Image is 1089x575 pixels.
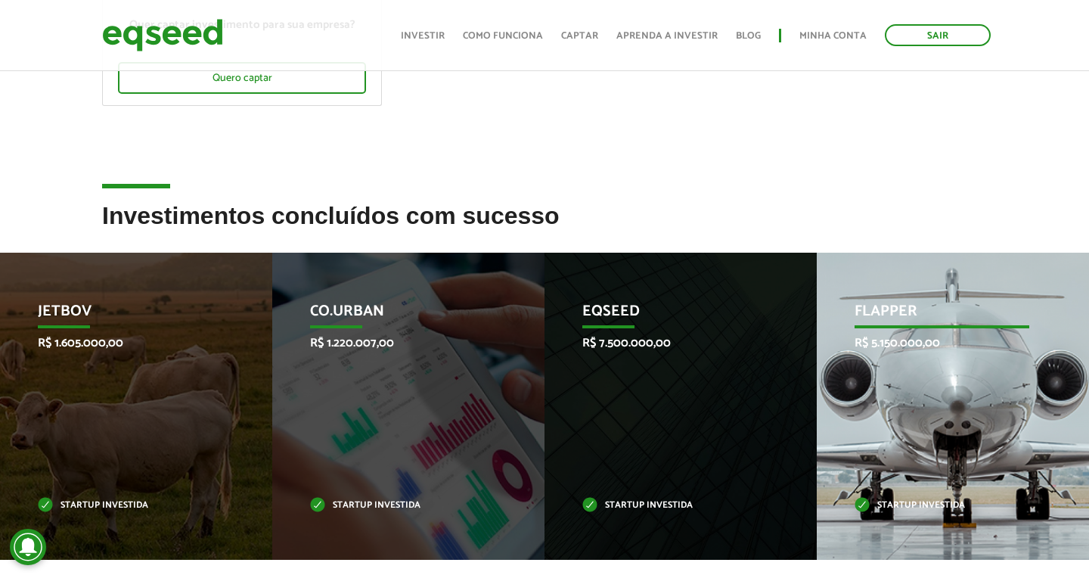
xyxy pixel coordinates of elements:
p: R$ 1.605.000,00 [38,336,213,350]
p: Co.Urban [310,303,485,328]
p: Startup investida [582,502,757,510]
p: R$ 1.220.007,00 [310,336,485,350]
a: Como funciona [463,31,543,41]
p: Startup investida [855,502,1029,510]
div: Quero captar [118,62,366,94]
p: EqSeed [582,303,757,328]
p: Startup investida [310,502,485,510]
a: Blog [736,31,761,41]
p: Startup investida [38,502,213,510]
h2: Investimentos concluídos com sucesso [102,203,987,252]
img: EqSeed [102,15,223,55]
p: JetBov [38,303,213,328]
a: Investir [401,31,445,41]
p: R$ 5.150.000,00 [855,336,1029,350]
a: Captar [561,31,598,41]
p: R$ 7.500.000,00 [582,336,757,350]
p: Flapper [855,303,1029,328]
a: Aprenda a investir [616,31,718,41]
